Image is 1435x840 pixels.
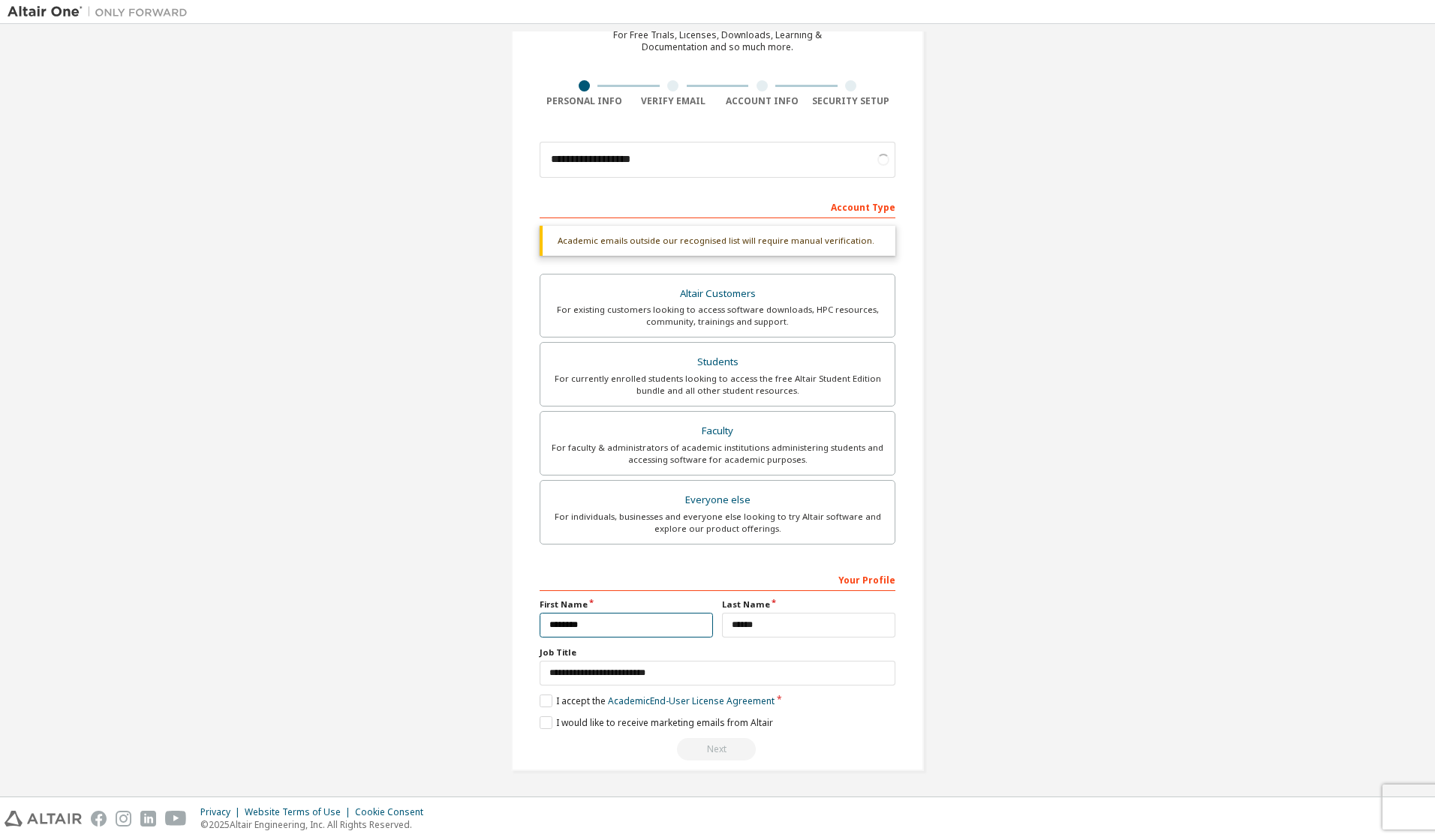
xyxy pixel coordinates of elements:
[540,598,713,610] label: First Name
[807,95,896,107] div: Security Setup
[629,95,718,107] div: Verify Email
[91,811,107,826] img: facebook.svg
[549,373,886,397] div: For currently enrolled students looking to access the free Altair Student Edition bundle and all ...
[540,738,895,760] div: Please wait while checking email ...
[717,95,807,107] div: Account Info
[722,598,895,610] label: Last Name
[540,226,895,256] div: Academic emails outside our recognised list will require manual verification.
[5,811,82,826] img: altair_logo.svg
[540,646,895,658] label: Job Title
[245,806,355,818] div: Website Terms of Use
[355,806,432,818] div: Cookie Consent
[549,442,886,466] div: For faculty & administrators of academic institutions administering students and accessing softwa...
[549,304,886,328] div: For existing customers looking to access software downloads, HPC resources, community, trainings ...
[140,811,156,826] img: linkedin.svg
[549,352,886,373] div: Students
[540,694,775,707] label: I accept the
[549,490,886,511] div: Everyone else
[165,811,187,826] img: youtube.svg
[608,694,775,707] a: Academic End-User License Agreement
[540,567,895,591] div: Your Profile
[549,511,886,535] div: For individuals, businesses and everyone else looking to try Altair software and explore our prod...
[200,806,245,818] div: Privacy
[613,29,822,53] div: For Free Trials, Licenses, Downloads, Learning & Documentation and so much more.
[540,194,895,218] div: Account Type
[549,421,886,442] div: Faculty
[540,716,773,729] label: I would like to receive marketing emails from Altair
[549,283,886,304] div: Altair Customers
[116,811,131,826] img: instagram.svg
[540,95,629,107] div: Personal Info
[200,818,432,831] p: © 2025 Altair Engineering, Inc. All Rights Reserved.
[8,4,195,19] img: Altair One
